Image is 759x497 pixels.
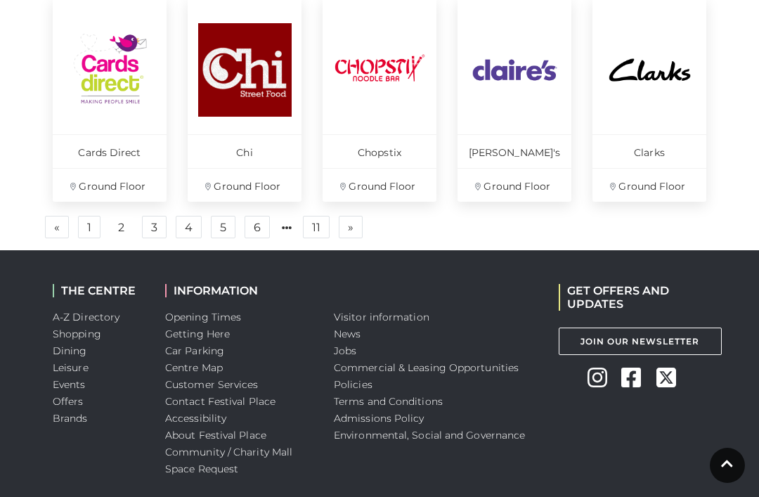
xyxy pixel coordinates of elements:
a: Getting Here [165,328,230,340]
a: 5 [211,216,235,238]
a: 2 [110,217,133,239]
a: Previous [45,216,69,238]
a: Events [53,378,86,391]
p: Clarks [592,134,706,168]
a: About Festival Place [165,429,266,441]
a: Shopping [53,328,101,340]
a: Brands [53,412,88,425]
p: Ground Floor [53,168,167,202]
p: Ground Floor [592,168,706,202]
p: Cards Direct [53,134,167,168]
p: Ground Floor [323,168,436,202]
a: A-Z Directory [53,311,119,323]
a: Join Our Newsletter [559,328,722,355]
a: Next [339,216,363,238]
a: Commercial & Leasing Opportunities [334,361,519,374]
a: Visitor information [334,311,429,323]
a: Community / Charity Mall Space Request [165,446,292,475]
h2: THE CENTRE [53,284,144,297]
a: News [334,328,361,340]
p: Chopstix [323,134,436,168]
a: 1 [78,216,100,238]
a: Admissions Policy [334,412,424,425]
a: Accessibility [165,412,226,425]
p: Ground Floor [188,168,301,202]
span: » [348,222,353,232]
a: Jobs [334,344,356,357]
a: Environmental, Social and Governance [334,429,525,441]
a: Centre Map [165,361,223,374]
p: Ground Floor [458,168,571,202]
a: Dining [53,344,87,357]
h2: GET OFFERS AND UPDATES [559,284,706,311]
a: Leisure [53,361,89,374]
p: [PERSON_NAME]'s [458,134,571,168]
a: 6 [245,216,270,238]
a: 3 [142,216,167,238]
span: « [54,222,60,232]
p: Chi [188,134,301,168]
a: 11 [303,216,330,238]
a: Terms and Conditions [334,395,443,408]
a: Opening Times [165,311,241,323]
a: Car Parking [165,344,224,357]
a: Policies [334,378,372,391]
a: 4 [176,216,202,238]
h2: INFORMATION [165,284,313,297]
a: Offers [53,395,84,408]
a: Contact Festival Place [165,395,275,408]
a: Customer Services [165,378,259,391]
